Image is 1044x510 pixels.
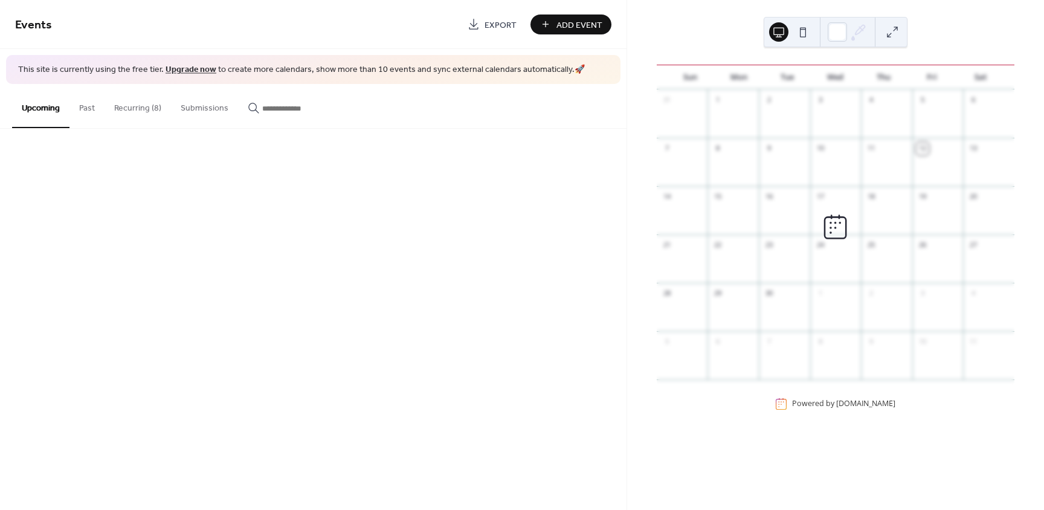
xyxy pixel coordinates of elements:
div: 16 [762,190,776,204]
div: 9 [865,335,878,349]
button: Upcoming [12,84,69,128]
div: 3 [814,94,827,107]
div: 5 [916,94,929,107]
div: 7 [762,335,776,349]
div: 14 [660,190,674,204]
div: 28 [660,287,674,300]
a: [DOMAIN_NAME] [836,398,895,408]
div: 22 [711,239,724,252]
div: Sat [956,65,1005,89]
div: 7 [660,142,674,155]
div: 15 [711,190,724,204]
span: Export [485,19,517,31]
div: Fri [908,65,956,89]
div: 31 [660,94,674,107]
div: 1 [814,287,827,300]
div: Mon [715,65,763,89]
div: 20 [967,190,980,204]
div: 2 [865,287,878,300]
button: Add Event [530,15,611,34]
div: 9 [762,142,776,155]
div: 1 [711,94,724,107]
div: 19 [916,190,929,204]
button: Submissions [171,84,238,127]
div: 13 [967,142,980,155]
span: Events [15,13,52,37]
div: Wed [811,65,860,89]
div: 8 [814,335,827,349]
div: 18 [865,190,878,204]
div: Tue [763,65,811,89]
div: 4 [967,287,980,300]
div: Thu [860,65,908,89]
div: 4 [865,94,878,107]
div: 8 [711,142,724,155]
div: 26 [916,239,929,252]
span: This site is currently using the free tier. to create more calendars, show more than 10 events an... [18,64,585,76]
div: 29 [711,287,724,300]
div: 6 [967,94,980,107]
div: 2 [762,94,776,107]
div: 17 [814,190,827,204]
a: Export [459,15,526,34]
button: Recurring (8) [105,84,171,127]
button: Past [69,84,105,127]
div: Sun [666,65,715,89]
div: Powered by [792,398,895,408]
div: 30 [762,287,776,300]
a: Upgrade now [166,62,216,78]
div: 3 [916,287,929,300]
div: 10 [814,142,827,155]
div: 5 [660,335,674,349]
div: 12 [916,142,929,155]
div: 11 [865,142,878,155]
div: 27 [967,239,980,252]
span: Add Event [556,19,602,31]
div: 10 [916,335,929,349]
div: 11 [967,335,980,349]
div: 24 [814,239,827,252]
div: 25 [865,239,878,252]
div: 6 [711,335,724,349]
div: 23 [762,239,776,252]
div: 21 [660,239,674,252]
